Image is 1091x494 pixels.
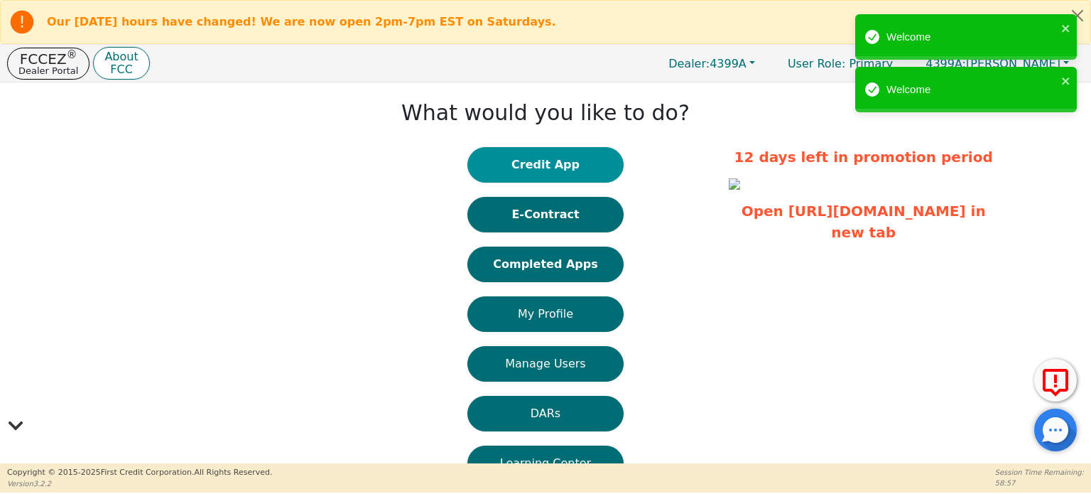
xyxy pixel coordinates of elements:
[1034,359,1077,402] button: Report Error to FCC
[995,478,1084,488] p: 58:57
[668,57,710,70] span: Dealer:
[18,52,78,66] p: FCCEZ
[93,47,149,80] button: AboutFCC
[668,57,747,70] span: 4399A
[653,53,770,75] button: Dealer:4399A
[886,29,1057,45] div: Welcome
[1061,73,1071,89] button: close
[742,203,986,241] a: Open [URL][DOMAIN_NAME] in new tab
[886,82,1057,98] div: Welcome
[467,247,624,282] button: Completed Apps
[995,467,1084,478] p: Session Time Remaining:
[194,468,272,477] span: All Rights Reserved.
[1061,20,1071,36] button: close
[401,100,690,126] h1: What would you like to do?
[104,64,138,75] p: FCC
[467,147,624,183] button: Credit App
[18,66,78,75] p: Dealer Portal
[729,146,999,168] p: 12 days left in promotion period
[774,50,907,77] p: Primary
[774,50,907,77] a: User Role: Primary
[788,57,845,70] span: User Role :
[67,48,77,61] sup: ®
[7,48,89,80] button: FCCEZ®Dealer Portal
[467,197,624,232] button: E-Contract
[467,346,624,382] button: Manage Users
[47,15,556,28] b: Our [DATE] hours have changed! We are now open 2pm-7pm EST on Saturdays.
[1065,1,1090,30] button: Close alert
[729,178,740,190] img: 5d7354ef-e191-4a03-b9a5-967d82fce723
[104,51,138,63] p: About
[467,446,624,481] button: Learning Center
[7,478,272,489] p: Version 3.2.2
[7,467,272,479] p: Copyright © 2015- 2025 First Credit Corporation.
[467,296,624,332] button: My Profile
[467,396,624,431] button: DARs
